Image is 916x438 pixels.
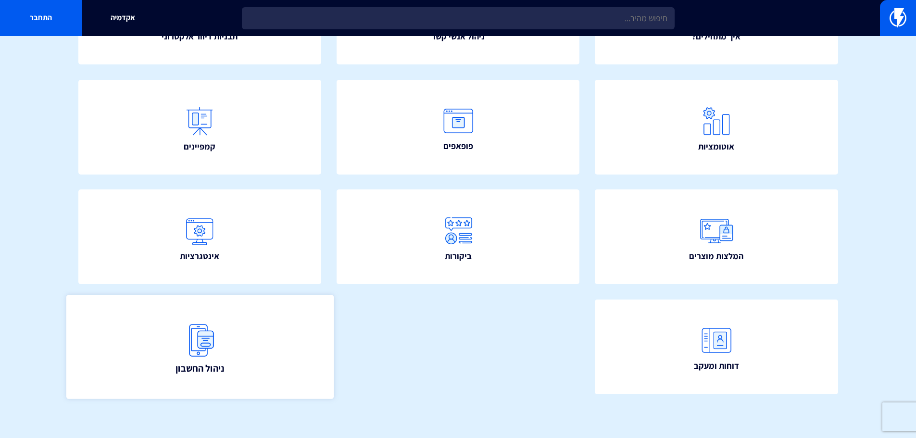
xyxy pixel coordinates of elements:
[78,80,322,175] a: קמפיינים
[595,300,838,394] a: דוחות ומעקב
[162,30,238,43] span: תבניות דיוור אלקטרוני
[443,140,473,152] span: פופאפים
[445,250,472,263] span: ביקורות
[337,80,580,175] a: פופאפים
[175,361,224,375] span: ניהול החשבון
[66,295,333,399] a: ניהול החשבון
[595,189,838,284] a: המלצות מוצרים
[689,250,743,263] span: המלצות מוצרים
[337,189,580,284] a: ביקורות
[694,360,739,372] span: דוחות ומעקב
[180,250,219,263] span: אינטגרציות
[242,7,675,29] input: חיפוש מהיר...
[595,80,838,175] a: אוטומציות
[78,189,322,284] a: אינטגרציות
[692,30,740,43] span: איך מתחילים?
[184,140,215,153] span: קמפיינים
[431,30,485,43] span: ניהול אנשי קשר
[698,140,734,153] span: אוטומציות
